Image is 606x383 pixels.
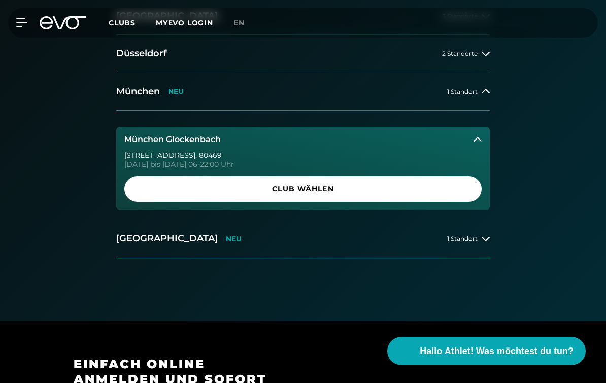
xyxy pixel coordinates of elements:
span: Hallo Athlet! Was möchtest du tun? [420,344,574,358]
a: MYEVO LOGIN [156,18,213,27]
div: [STREET_ADDRESS] , 80469 [124,152,482,159]
h2: Düsseldorf [116,47,167,60]
div: [DATE] bis [DATE] 06-22:00 Uhr [124,161,482,168]
h2: [GEOGRAPHIC_DATA] [116,232,218,245]
button: [GEOGRAPHIC_DATA]NEU1 Standort [116,220,490,258]
h2: München [116,85,160,98]
button: Düsseldorf2 Standorte [116,35,490,73]
span: 2 Standorte [442,50,478,57]
button: Hallo Athlet! Was möchtest du tun? [387,337,586,365]
span: 1 Standort [447,88,478,95]
span: Clubs [109,18,136,27]
span: Club wählen [137,184,469,194]
a: en [233,17,257,29]
button: München Glockenbach [116,127,490,152]
span: 1 Standort [447,235,478,242]
span: en [233,18,245,27]
h3: München Glockenbach [124,135,221,144]
a: Club wählen [124,176,482,202]
a: Clubs [109,18,156,27]
p: NEU [168,87,184,96]
button: MünchenNEU1 Standort [116,73,490,111]
p: NEU [226,235,242,243]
